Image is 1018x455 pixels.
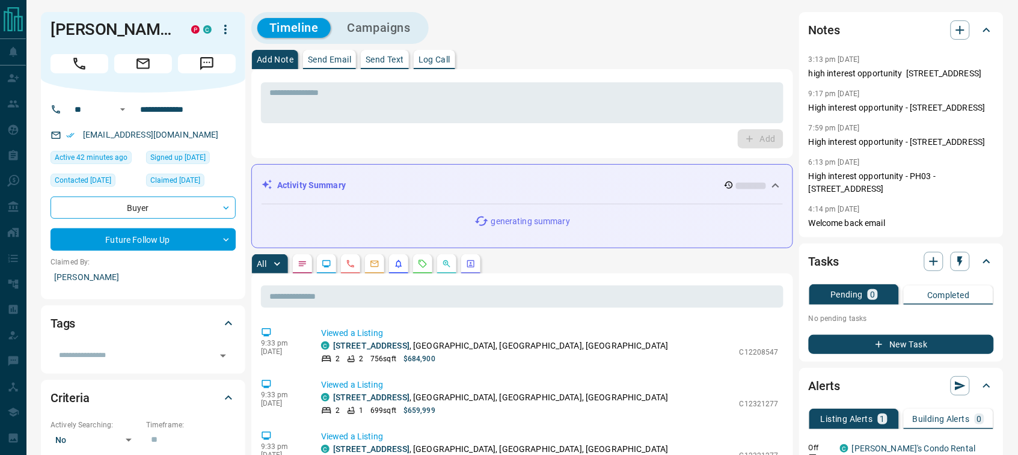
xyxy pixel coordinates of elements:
a: [STREET_ADDRESS] [333,392,409,402]
p: Actively Searching: [51,420,140,430]
p: Add Note [257,55,293,64]
p: Viewed a Listing [321,379,779,391]
p: High interest opportunity - PH03 - [STREET_ADDRESS] [809,170,994,195]
p: 6:13 pm [DATE] [809,158,860,166]
div: Tags [51,309,236,338]
p: Log Call [419,55,450,64]
div: Tue Aug 05 2025 [51,174,140,191]
div: condos.ca [840,444,848,453]
p: 756 sqft [370,353,396,364]
svg: Agent Actions [466,259,476,269]
h2: Alerts [809,376,840,395]
p: 9:33 pm [261,442,303,451]
div: Buyer [51,197,236,219]
p: high interest opportunity [STREET_ADDRESS] [809,67,994,80]
p: [DATE] [261,399,303,408]
p: 2 [336,405,340,416]
p: Viewed a Listing [321,430,779,443]
p: Viewed a Listing [321,327,779,340]
div: condos.ca [203,25,212,34]
p: $684,900 [403,353,435,364]
div: Future Follow Up [51,228,236,251]
svg: Notes [298,259,307,269]
div: condos.ca [321,341,330,350]
button: Timeline [257,18,331,38]
p: Activity Summary [277,179,346,192]
p: [DATE] [261,347,303,356]
svg: Emails [370,259,379,269]
p: No pending tasks [809,310,994,328]
h1: [PERSON_NAME] [51,20,173,39]
div: Notes [809,16,994,44]
div: property.ca [191,25,200,34]
p: C12321277 [740,399,779,409]
span: Claimed [DATE] [150,174,200,186]
button: New Task [809,335,994,354]
p: 2 [359,353,363,364]
button: Open [115,102,130,117]
svg: Opportunities [442,259,452,269]
svg: Listing Alerts [394,259,403,269]
p: 1 [880,415,885,423]
div: condos.ca [321,393,330,402]
div: Mon May 25 2020 [146,151,236,168]
span: Call [51,54,108,73]
p: 699 sqft [370,405,396,416]
a: [STREET_ADDRESS] [333,341,409,350]
p: 2 [336,353,340,364]
p: Completed [927,291,970,299]
p: All [257,260,266,268]
p: generating summary [491,215,570,228]
span: Active 42 minutes ago [55,151,127,163]
p: Off [809,442,833,453]
p: C12208547 [740,347,779,358]
p: Building Alerts [913,415,970,423]
p: 1 [359,405,363,416]
p: 7:59 pm [DATE] [809,124,860,132]
p: Send Email [308,55,351,64]
h2: Tags [51,314,75,333]
p: 3:13 pm [DATE] [809,55,860,64]
p: , [GEOGRAPHIC_DATA], [GEOGRAPHIC_DATA], [GEOGRAPHIC_DATA] [333,340,669,352]
p: $659,999 [403,405,435,416]
a: [EMAIL_ADDRESS][DOMAIN_NAME] [83,130,219,139]
p: High interest opportunity - [STREET_ADDRESS] [809,136,994,148]
h2: Criteria [51,388,90,408]
svg: Lead Browsing Activity [322,259,331,269]
button: Open [215,347,232,364]
div: Mon May 25 2020 [146,174,236,191]
div: Criteria [51,383,236,412]
svg: Requests [418,259,428,269]
h2: Notes [809,20,840,40]
div: No [51,430,140,450]
p: Pending [830,290,863,299]
div: Wed Aug 13 2025 [51,151,140,168]
svg: Email Verified [66,131,75,139]
p: 4:14 pm [DATE] [809,205,860,213]
p: Timeframe: [146,420,236,430]
p: [PERSON_NAME] [51,267,236,287]
p: 0 [870,290,875,299]
span: Email [114,54,172,73]
p: 9:17 pm [DATE] [809,90,860,98]
p: 0 [977,415,982,423]
svg: Calls [346,259,355,269]
p: Listing Alerts [821,415,873,423]
h2: Tasks [809,252,839,271]
p: Welcome back email [809,217,994,230]
p: High interest opportunity - [STREET_ADDRESS] [809,102,994,114]
span: Message [178,54,236,73]
p: , [GEOGRAPHIC_DATA], [GEOGRAPHIC_DATA], [GEOGRAPHIC_DATA] [333,391,669,404]
p: 9:33 pm [261,391,303,399]
p: Claimed By: [51,257,236,267]
div: Alerts [809,371,994,400]
p: Send Text [366,55,404,64]
div: Activity Summary [262,174,783,197]
div: condos.ca [321,445,330,453]
button: Campaigns [336,18,423,38]
span: Signed up [DATE] [150,151,206,163]
div: Tasks [809,247,994,276]
a: [STREET_ADDRESS] [333,444,409,454]
span: Contacted [DATE] [55,174,111,186]
p: 9:33 pm [261,339,303,347]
